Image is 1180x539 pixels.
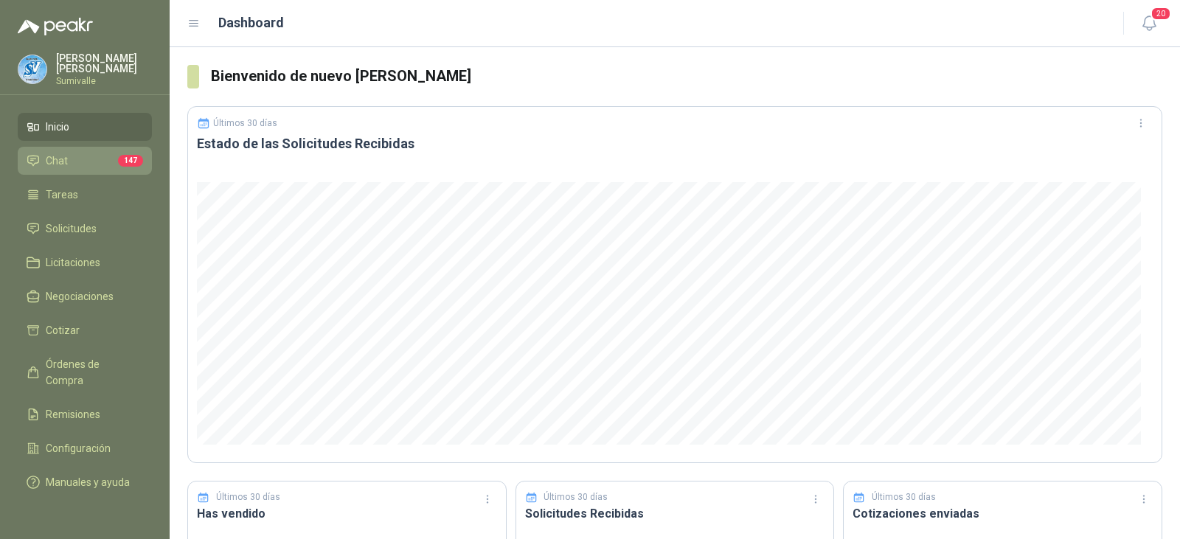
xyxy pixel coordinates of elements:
span: Manuales y ayuda [46,474,130,490]
h3: Cotizaciones enviadas [853,504,1153,523]
a: Inicio [18,113,152,141]
span: Órdenes de Compra [46,356,138,389]
span: Chat [46,153,68,169]
h3: Solicitudes Recibidas [525,504,825,523]
h3: Has vendido [197,504,497,523]
p: Últimos 30 días [216,490,280,504]
a: Tareas [18,181,152,209]
span: Negociaciones [46,288,114,305]
a: Cotizar [18,316,152,344]
a: Licitaciones [18,248,152,277]
span: Configuración [46,440,111,456]
a: Manuales y ayuda [18,468,152,496]
img: Company Logo [18,55,46,83]
a: Remisiones [18,400,152,428]
span: Tareas [46,187,78,203]
span: Inicio [46,119,69,135]
h1: Dashboard [218,13,284,33]
span: Cotizar [46,322,80,338]
span: Remisiones [46,406,100,422]
p: Últimos 30 días [213,118,277,128]
a: Negociaciones [18,282,152,310]
span: Solicitudes [46,220,97,237]
h3: Bienvenido de nuevo [PERSON_NAME] [211,65,1162,88]
span: Licitaciones [46,254,100,271]
span: 20 [1150,7,1171,21]
p: Sumivalle [56,77,152,86]
a: Solicitudes [18,215,152,243]
img: Logo peakr [18,18,93,35]
span: 147 [118,155,143,167]
p: Últimos 30 días [544,490,608,504]
button: 20 [1136,10,1162,37]
p: Últimos 30 días [872,490,936,504]
h3: Estado de las Solicitudes Recibidas [197,135,1153,153]
a: Órdenes de Compra [18,350,152,394]
a: Configuración [18,434,152,462]
a: Chat147 [18,147,152,175]
p: [PERSON_NAME] [PERSON_NAME] [56,53,152,74]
